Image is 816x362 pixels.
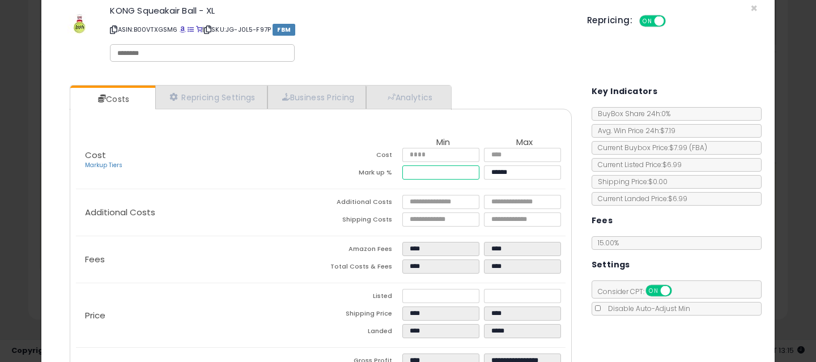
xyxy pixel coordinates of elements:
a: All offer listings [188,25,194,34]
td: Additional Costs [321,195,402,212]
th: Min [402,138,484,148]
a: Markup Tiers [85,161,122,169]
span: ( FBA ) [689,143,707,152]
span: ON [640,16,654,26]
th: Max [484,138,566,148]
a: Costs [70,88,154,110]
td: Landed [321,324,402,342]
span: Shipping Price: $0.00 [592,177,668,186]
a: Analytics [366,86,450,109]
td: Total Costs & Fees [321,259,402,277]
span: $7.99 [669,143,707,152]
td: Mark up % [321,165,402,183]
td: Amazon Fees [321,242,402,259]
span: Consider CPT: [592,287,687,296]
td: Listed [321,289,402,306]
p: Additional Costs [76,208,321,217]
h5: Repricing: [587,16,632,25]
p: Fees [76,255,321,264]
span: BuyBox Share 24h: 0% [592,109,670,118]
span: 15.00 % [598,238,619,248]
a: Repricing Settings [155,86,267,109]
a: Your listing only [196,25,202,34]
span: Current Buybox Price: [592,143,707,152]
a: BuyBox page [180,25,186,34]
img: 31U98Mm9XiL._SL60_.jpg [67,6,92,40]
td: Shipping Price [321,306,402,324]
span: Disable Auto-Adjust Min [602,304,690,313]
span: FBM [273,24,295,36]
p: Price [76,311,321,320]
p: ASIN: B00VTXGSM6 | SKU: JG-J0L5-F97P [110,20,570,39]
h5: Settings [592,258,630,272]
span: Current Landed Price: $6.99 [592,194,687,203]
td: Shipping Costs [321,212,402,230]
a: Business Pricing [267,86,367,109]
td: Cost [321,148,402,165]
span: OFF [670,286,688,296]
span: ON [647,286,661,296]
span: OFF [664,16,682,26]
h5: Fees [592,214,613,228]
h5: Key Indicators [592,84,658,99]
span: Avg. Win Price 24h: $7.19 [592,126,675,135]
h3: KONG Squeakair Ball - XL [110,6,570,15]
span: Current Listed Price: $6.99 [592,160,682,169]
p: Cost [76,151,321,170]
